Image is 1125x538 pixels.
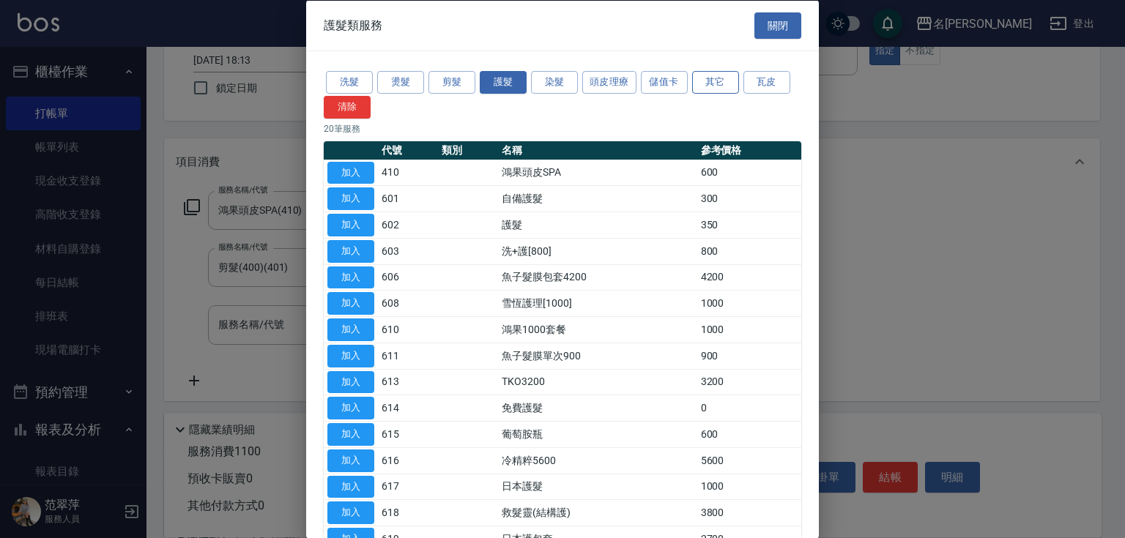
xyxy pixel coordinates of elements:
td: 410 [378,160,438,186]
button: 加入 [327,475,374,498]
td: 洗+護[800] [498,238,697,264]
td: 救髮靈(結構護) [498,499,697,526]
td: 300 [697,185,801,212]
td: 601 [378,185,438,212]
button: 儲值卡 [641,71,688,94]
button: 頭皮理療 [582,71,636,94]
td: 608 [378,290,438,316]
button: 加入 [327,214,374,236]
td: 1000 [697,474,801,500]
td: TKO3200 [498,369,697,395]
td: 1000 [697,290,801,316]
td: 350 [697,212,801,238]
button: 加入 [327,266,374,288]
th: 類別 [438,141,498,160]
button: 護髮 [480,71,527,94]
button: 燙髮 [377,71,424,94]
td: 614 [378,395,438,421]
td: 免費護髮 [498,395,697,421]
button: 加入 [327,449,374,471]
td: 611 [378,343,438,369]
td: 雪恆護理[1000] [498,290,697,316]
td: 自備護髮 [498,185,697,212]
button: 加入 [327,397,374,419]
button: 關閉 [754,12,801,39]
td: 冷精粹5600 [498,447,697,474]
td: 魚子髮膜包套4200 [498,264,697,291]
td: 610 [378,316,438,343]
td: 1000 [697,316,801,343]
button: 其它 [692,71,739,94]
button: 加入 [327,423,374,446]
td: 618 [378,499,438,526]
td: 5600 [697,447,801,474]
button: 加入 [327,292,374,315]
button: 洗髮 [326,71,373,94]
td: 617 [378,474,438,500]
td: 900 [697,343,801,369]
button: 加入 [327,318,374,341]
th: 參考價格 [697,141,801,160]
td: 鴻果1000套餐 [498,316,697,343]
td: 鴻果頭皮SPA [498,160,697,186]
td: 602 [378,212,438,238]
td: 603 [378,238,438,264]
td: 606 [378,264,438,291]
td: 3800 [697,499,801,526]
th: 名稱 [498,141,697,160]
button: 染髮 [531,71,578,94]
td: 護髮 [498,212,697,238]
p: 20 筆服務 [324,122,801,135]
td: 613 [378,369,438,395]
td: 魚子髮膜單次900 [498,343,697,369]
td: 600 [697,160,801,186]
button: 加入 [327,161,374,184]
td: 600 [697,421,801,447]
td: 葡萄胺瓶 [498,421,697,447]
button: 瓦皮 [743,71,790,94]
button: 清除 [324,95,371,118]
button: 加入 [327,187,374,210]
button: 加入 [327,344,374,367]
th: 代號 [378,141,438,160]
td: 日本護髮 [498,474,697,500]
td: 800 [697,238,801,264]
span: 護髮類服務 [324,18,382,32]
td: 615 [378,421,438,447]
button: 剪髮 [428,71,475,94]
td: 616 [378,447,438,474]
td: 0 [697,395,801,421]
button: 加入 [327,501,374,524]
button: 加入 [327,370,374,393]
button: 加入 [327,239,374,262]
td: 4200 [697,264,801,291]
td: 3200 [697,369,801,395]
